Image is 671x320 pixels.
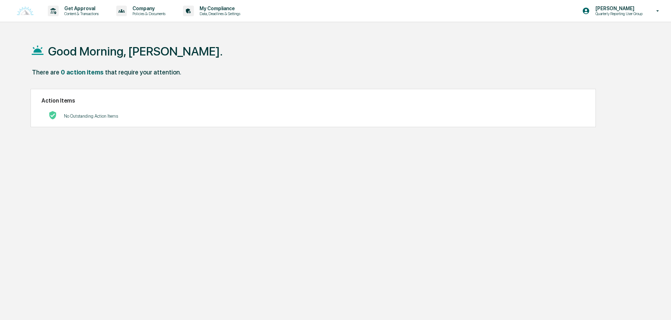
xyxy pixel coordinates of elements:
div: 0 action items [61,68,104,76]
p: Quarterly Reporting User Group [590,11,646,16]
p: Policies & Documents [127,11,169,16]
p: No Outstanding Action Items [64,113,118,119]
p: My Compliance [194,6,244,11]
p: [PERSON_NAME] [590,6,646,11]
p: Content & Transactions [59,11,102,16]
p: Get Approval [59,6,102,11]
h2: Action Items [41,97,585,104]
div: There are [32,68,59,76]
div: that require your attention. [105,68,181,76]
img: No Actions logo [48,111,57,119]
p: Data, Deadlines & Settings [194,11,244,16]
p: Company [127,6,169,11]
h1: Good Morning, [PERSON_NAME]. [48,44,223,58]
img: logo [17,6,34,16]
